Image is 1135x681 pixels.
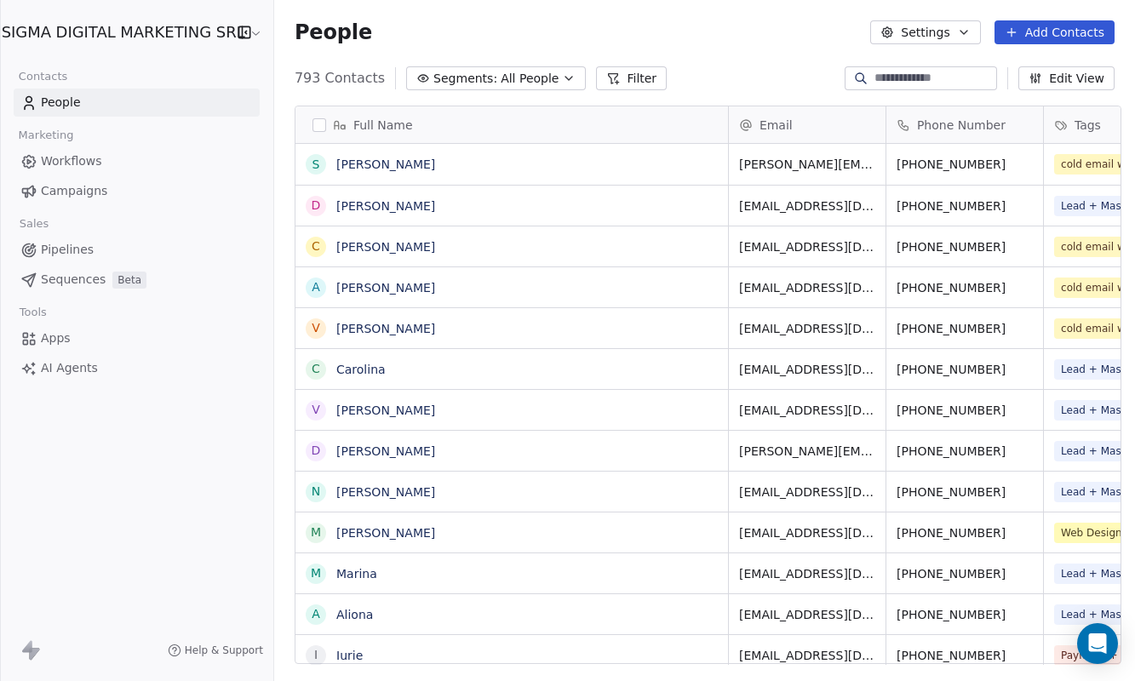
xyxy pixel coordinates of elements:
div: V [312,319,320,337]
a: Help & Support [168,644,263,657]
span: Contacts [11,64,75,89]
a: Apps [14,324,260,352]
span: [EMAIL_ADDRESS][DOMAIN_NAME] [739,647,875,664]
a: Workflows [14,147,260,175]
span: [PHONE_NUMBER] [897,443,1033,460]
span: [PHONE_NUMBER] [897,484,1033,501]
a: Pipelines [14,236,260,264]
span: Email [760,117,793,134]
div: A [312,278,320,296]
span: Tools [12,300,54,325]
a: [PERSON_NAME] [336,199,435,213]
span: 793 Contacts [295,68,385,89]
div: C [312,237,320,255]
div: N [312,483,320,501]
a: AI Agents [14,354,260,382]
span: People [295,20,372,45]
div: Full Name [295,106,728,143]
span: [PHONE_NUMBER] [897,156,1033,173]
div: D [312,442,321,460]
a: [PERSON_NAME] [336,281,435,295]
span: [PHONE_NUMBER] [897,238,1033,255]
span: [EMAIL_ADDRESS][DOMAIN_NAME] [739,279,875,296]
span: [EMAIL_ADDRESS][DOMAIN_NAME] [739,238,875,255]
div: C [312,360,320,378]
span: AI Agents [41,359,98,377]
a: [PERSON_NAME] [336,322,435,335]
div: M [311,564,321,582]
span: [PERSON_NAME][EMAIL_ADDRESS][DOMAIN_NAME] [739,156,875,173]
a: Carolina [336,363,386,376]
a: SequencesBeta [14,266,260,294]
a: [PERSON_NAME] [336,157,435,171]
button: Add Contacts [995,20,1115,44]
span: All People [501,70,559,88]
a: [PERSON_NAME] [336,444,435,458]
span: [PHONE_NUMBER] [897,197,1033,215]
a: [PERSON_NAME] [336,240,435,254]
a: [PERSON_NAME] [336,403,435,417]
span: Pipelines [41,241,94,259]
span: SIGMA DIGITAL MARKETING SRL [2,21,245,43]
button: Edit View [1018,66,1115,90]
span: [EMAIL_ADDRESS][DOMAIN_NAME] [739,524,875,541]
a: [PERSON_NAME] [336,485,435,499]
span: [PHONE_NUMBER] [897,361,1033,378]
a: Campaigns [14,177,260,205]
span: Apps [41,329,71,347]
span: [PHONE_NUMBER] [897,565,1033,582]
button: Filter [596,66,667,90]
span: Marketing [11,123,81,148]
span: Sequences [41,271,106,289]
span: Phone Number [917,117,1006,134]
div: Phone Number [886,106,1043,143]
button: Settings [870,20,980,44]
span: [PHONE_NUMBER] [897,606,1033,623]
span: [PERSON_NAME][EMAIL_ADDRESS][PERSON_NAME][DOMAIN_NAME] [739,443,875,460]
span: [PHONE_NUMBER] [897,647,1033,664]
div: Email [729,106,886,143]
span: Workflows [41,152,102,170]
a: [PERSON_NAME] [336,526,435,540]
span: Campaigns [41,182,107,200]
span: [PHONE_NUMBER] [897,524,1033,541]
div: grid [295,144,729,665]
a: Marina [336,567,377,581]
span: [EMAIL_ADDRESS][DOMAIN_NAME] [739,565,875,582]
button: SIGMA DIGITAL MARKETING SRL [20,18,216,47]
span: Sales [12,211,56,237]
div: S [312,156,319,174]
div: V [312,401,320,419]
span: [PHONE_NUMBER] [897,402,1033,419]
span: Segments: [433,70,497,88]
span: People [41,94,81,112]
span: [EMAIL_ADDRESS][DOMAIN_NAME] [739,484,875,501]
span: Beta [112,272,146,289]
div: Open Intercom Messenger [1077,623,1118,664]
div: M [311,524,321,541]
span: Full Name [353,117,413,134]
span: [EMAIL_ADDRESS][DOMAIN_NAME] [739,606,875,623]
span: Help & Support [185,644,263,657]
span: [PHONE_NUMBER] [897,320,1033,337]
span: [EMAIL_ADDRESS][DOMAIN_NAME] [739,197,875,215]
div: D [312,197,321,215]
div: A [312,605,320,623]
a: Iurie [336,649,363,662]
a: People [14,89,260,117]
span: [EMAIL_ADDRESS][DOMAIN_NAME] [739,361,875,378]
span: [EMAIL_ADDRESS][DOMAIN_NAME] [739,402,875,419]
span: [EMAIL_ADDRESS][DOMAIN_NAME] [739,320,875,337]
span: [PHONE_NUMBER] [897,279,1033,296]
div: I [314,646,318,664]
span: Tags [1075,117,1101,134]
a: Aliona [336,608,373,621]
